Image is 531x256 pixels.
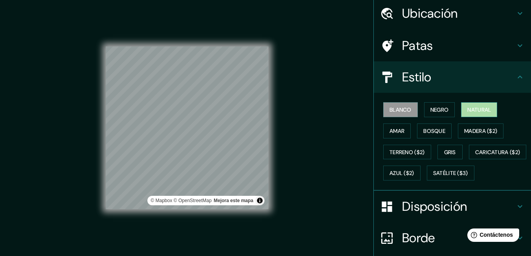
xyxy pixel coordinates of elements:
font: Terreno ($2) [390,149,425,156]
font: Disposición [402,198,467,215]
iframe: Lanzador de widgets de ayuda [461,225,522,247]
button: Madera ($2) [458,123,503,138]
font: Negro [430,106,449,113]
font: Ubicación [402,5,458,22]
button: Bosque [417,123,452,138]
font: Azul ($2) [390,170,414,177]
button: Caricatura ($2) [469,145,527,160]
button: Negro [424,102,455,117]
div: Borde [374,222,531,254]
button: Activar o desactivar atribución [255,196,265,205]
a: Mapa de calles abierto [174,198,212,203]
font: Madera ($2) [464,127,497,134]
font: Blanco [390,106,412,113]
button: Satélite ($3) [427,166,474,180]
font: Borde [402,230,435,246]
font: © Mapbox [151,198,172,203]
font: Natural [467,106,491,113]
button: Gris [437,145,463,160]
a: Comentarios sobre el mapa [214,198,254,203]
font: © OpenStreetMap [174,198,212,203]
font: Satélite ($3) [433,170,468,177]
button: Blanco [383,102,418,117]
a: Mapbox [151,198,172,203]
div: Disposición [374,191,531,222]
button: Natural [461,102,497,117]
button: Amar [383,123,411,138]
div: Estilo [374,61,531,93]
button: Terreno ($2) [383,145,431,160]
button: Azul ($2) [383,166,421,180]
font: Mejora este mapa [214,198,254,203]
font: Patas [402,37,433,54]
font: Caricatura ($2) [475,149,520,156]
font: Gris [444,149,456,156]
div: Patas [374,30,531,61]
font: Estilo [402,69,432,85]
canvas: Mapa [106,46,268,209]
font: Bosque [423,127,445,134]
font: Amar [390,127,404,134]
